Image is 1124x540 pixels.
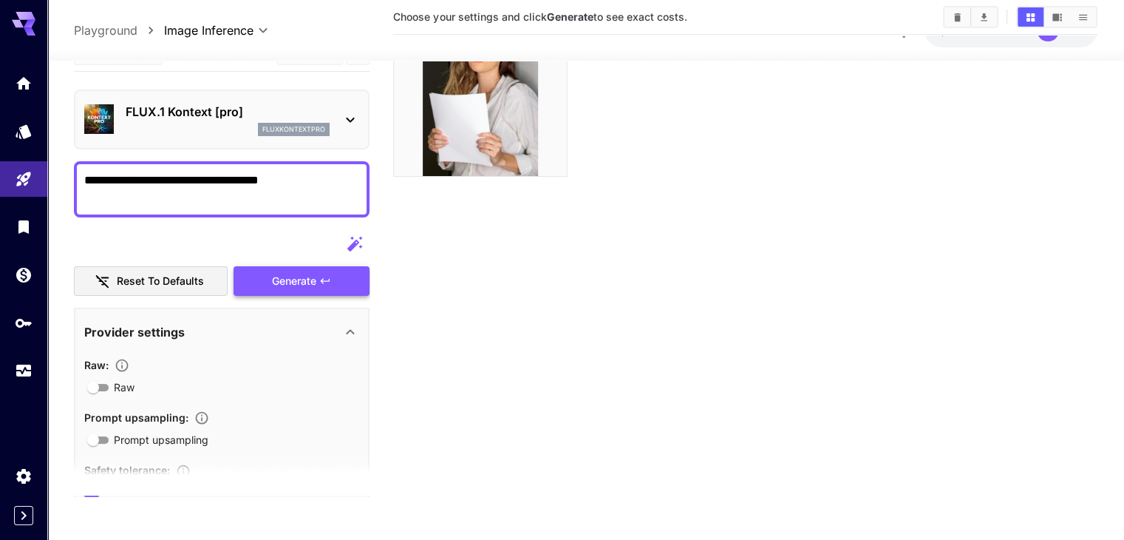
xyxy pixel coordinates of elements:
[84,314,359,349] div: Provider settings
[943,6,998,28] div: Clear AllDownload All
[1018,7,1043,27] button: Show media in grid view
[126,103,330,121] p: FLUX.1 Kontext [pro]
[74,266,228,296] button: Reset to defaults
[234,266,369,296] button: Generate
[1016,6,1097,28] div: Show media in grid viewShow media in video viewShow media in list view
[15,362,33,380] div: Usage
[973,24,1025,37] span: credits left
[971,7,997,27] button: Download All
[14,506,33,525] button: Expand sidebar
[15,467,33,485] div: Settings
[272,271,316,290] span: Generate
[15,122,33,141] div: Models
[114,432,208,448] span: Prompt upsampling
[15,170,33,189] div: Playground
[944,7,970,27] button: Clear All
[262,124,325,135] p: fluxkontextpro
[84,323,185,340] p: Provider settings
[109,358,135,373] button: Controls the level of post-processing applied to generated images.
[84,411,188,423] span: Prompt upsampling :
[84,358,109,371] span: Raw :
[394,3,567,176] img: 2Q==
[939,24,973,37] span: $19.19
[15,266,33,284] div: Wallet
[1044,7,1070,27] button: Show media in video view
[74,21,164,39] nav: breadcrumb
[1070,7,1096,27] button: Show media in list view
[164,21,253,39] span: Image Inference
[546,10,593,23] b: Generate
[114,379,134,395] span: Raw
[188,411,215,425] button: Enables automatic enhancement and expansion of the input prompt to improve generation quality and...
[84,97,359,142] div: FLUX.1 Kontext [pro]fluxkontextpro
[15,74,33,92] div: Home
[74,21,137,39] a: Playground
[393,10,687,23] span: Choose your settings and click to see exact costs.
[15,217,33,236] div: Library
[15,314,33,332] div: API Keys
